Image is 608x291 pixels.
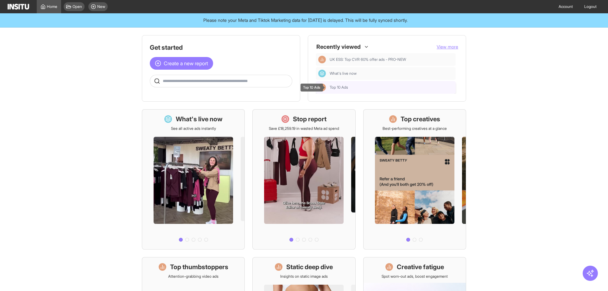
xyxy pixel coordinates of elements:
[330,85,348,90] span: Top 10 Ads
[318,56,326,63] div: Insights
[47,4,57,9] span: Home
[171,126,216,131] p: See all active ads instantly
[437,44,458,50] button: View more
[252,109,355,250] a: Stop reportSave £18,259.19 in wasted Meta ad spend
[437,44,458,49] span: View more
[8,4,29,9] img: Logo
[97,4,105,9] span: New
[330,71,453,76] span: What's live now
[203,17,408,23] span: Please note your Meta and Tiktok Marketing data for [DATE] is delayed. This will be fully synced ...
[142,109,245,250] a: What's live nowSee all active ads instantly
[286,263,333,271] h1: Static deep dive
[301,84,323,92] div: Top 10 Ads
[318,70,326,77] div: Dashboard
[383,126,447,131] p: Best-performing creatives at a glance
[150,43,292,52] h1: Get started
[401,115,440,123] h1: Top creatives
[73,4,82,9] span: Open
[280,274,328,279] p: Insights on static image ads
[168,274,218,279] p: Attention-grabbing video ads
[150,57,213,70] button: Create a new report
[170,263,228,271] h1: Top thumbstoppers
[293,115,326,123] h1: Stop report
[330,57,406,62] span: UK ESS: Top CVR 60% offer ads - PRO-NEW
[269,126,339,131] p: Save £18,259.19 in wasted Meta ad spend
[363,109,466,250] a: Top creativesBest-performing creatives at a glance
[164,60,208,67] span: Create a new report
[176,115,223,123] h1: What's live now
[330,57,453,62] span: UK ESS: Top CVR 60% offer ads - PRO-NEW
[330,85,453,90] span: Top 10 Ads
[330,71,357,76] span: What's live now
